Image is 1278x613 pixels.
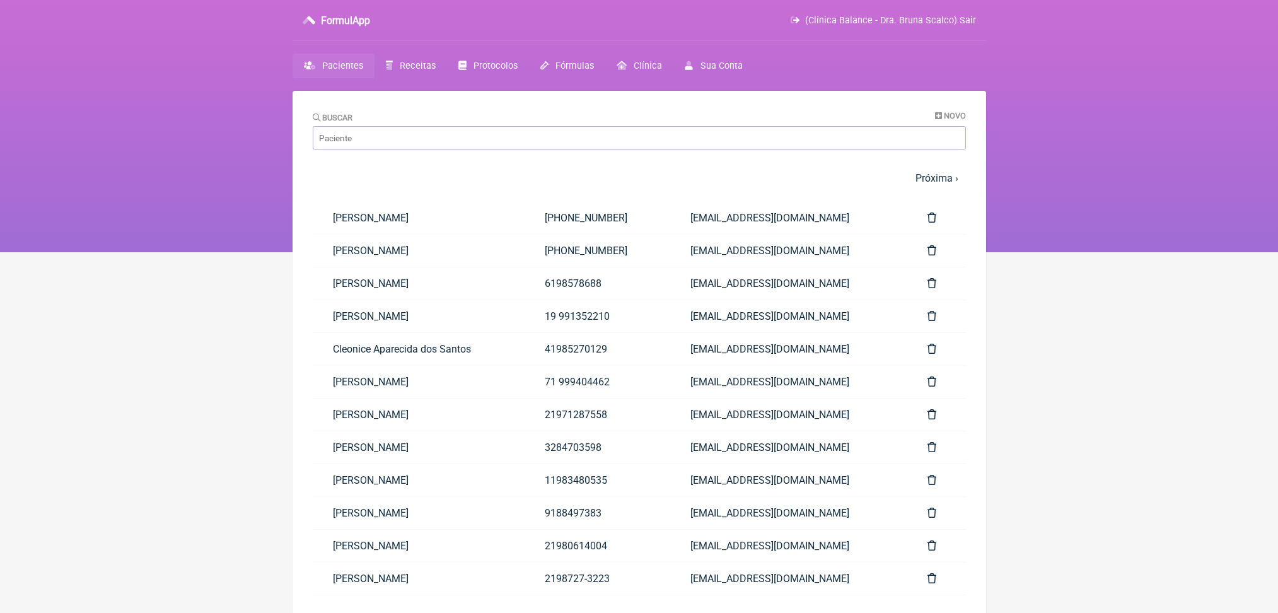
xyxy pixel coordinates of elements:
span: Sua Conta [700,61,743,71]
a: Protocolos [447,54,529,78]
a: [PERSON_NAME] [313,300,525,332]
a: Fórmulas [529,54,605,78]
a: [EMAIL_ADDRESS][DOMAIN_NAME] [670,464,907,496]
a: [EMAIL_ADDRESS][DOMAIN_NAME] [670,366,907,398]
a: Novo [935,111,966,120]
a: [PERSON_NAME] [313,202,525,234]
a: Clínica [605,54,673,78]
a: [EMAIL_ADDRESS][DOMAIN_NAME] [670,333,907,365]
a: Próxima › [915,172,958,184]
a: [PERSON_NAME] [313,431,525,464]
a: 21971287558 [525,399,671,431]
a: [EMAIL_ADDRESS][DOMAIN_NAME] [670,300,907,332]
a: [EMAIL_ADDRESS][DOMAIN_NAME] [670,399,907,431]
a: 2198727-3223 [525,563,671,595]
a: [PERSON_NAME] [313,530,525,562]
a: 19 991352210 [525,300,671,332]
a: [PERSON_NAME] [313,563,525,595]
span: Fórmulas [555,61,594,71]
a: [PERSON_NAME] [313,366,525,398]
a: [PERSON_NAME] [313,267,525,300]
a: [EMAIL_ADDRESS][DOMAIN_NAME] [670,563,907,595]
a: [PERSON_NAME] [313,464,525,496]
nav: pager [313,165,966,192]
span: Novo [944,111,966,120]
a: 9188497383 [525,497,671,529]
a: (Clínica Balance - Dra. Bruna Scalco) Sair [791,15,975,26]
span: Pacientes [322,61,363,71]
a: [EMAIL_ADDRESS][DOMAIN_NAME] [670,202,907,234]
a: Cleonice Aparecida dos Santos [313,333,525,365]
span: Clínica [634,61,662,71]
input: Paciente [313,126,966,149]
a: 3284703598 [525,431,671,464]
a: [PHONE_NUMBER] [525,202,671,234]
a: 6198578688 [525,267,671,300]
a: 41985270129 [525,333,671,365]
span: Protocolos [473,61,518,71]
a: [EMAIL_ADDRESS][DOMAIN_NAME] [670,235,907,267]
h3: FormulApp [321,15,370,26]
a: 71 999404462 [525,366,671,398]
a: 21980614004 [525,530,671,562]
a: 11983480535 [525,464,671,496]
a: [EMAIL_ADDRESS][DOMAIN_NAME] [670,530,907,562]
span: Receitas [400,61,436,71]
a: Sua Conta [673,54,753,78]
label: Buscar [313,113,353,122]
a: [PHONE_NUMBER] [525,235,671,267]
a: Pacientes [293,54,375,78]
a: [EMAIL_ADDRESS][DOMAIN_NAME] [670,267,907,300]
span: (Clínica Balance - Dra. Bruna Scalco) Sair [805,15,976,26]
a: [PERSON_NAME] [313,235,525,267]
a: [EMAIL_ADDRESS][DOMAIN_NAME] [670,497,907,529]
a: [EMAIL_ADDRESS][DOMAIN_NAME] [670,431,907,464]
a: [PERSON_NAME] [313,399,525,431]
a: [PERSON_NAME] [313,497,525,529]
a: Receitas [375,54,447,78]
